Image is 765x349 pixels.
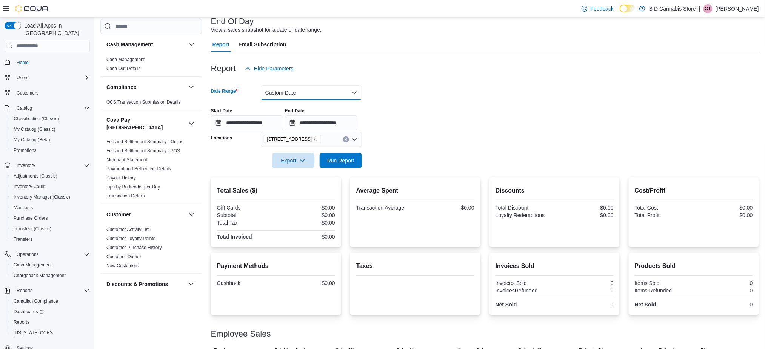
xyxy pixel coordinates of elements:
[2,285,93,296] button: Reports
[106,148,180,154] span: Fee and Settlement Summary - POS
[17,288,32,294] span: Reports
[11,135,90,144] span: My Catalog (Beta)
[11,214,90,223] span: Purchase Orders
[106,227,150,233] span: Customer Activity List
[496,186,614,195] h2: Discounts
[187,40,196,49] button: Cash Management
[217,212,275,218] div: Subtotal
[11,318,32,327] a: Reports
[351,136,357,142] button: Open list of options
[277,280,335,286] div: $0.00
[417,205,474,211] div: $0.00
[14,104,35,113] button: Catalog
[211,64,236,73] h3: Report
[254,65,294,72] span: Hide Parameters
[496,205,553,211] div: Total Discount
[14,161,90,170] span: Inventory
[11,271,69,280] a: Chargeback Management
[695,280,753,286] div: 0
[106,83,136,91] h3: Compliance
[703,4,713,13] div: Cody Tomlinson
[14,262,52,268] span: Cash Management
[11,271,90,280] span: Chargeback Management
[239,37,286,52] span: Email Subscription
[100,55,202,76] div: Cash Management
[17,60,29,66] span: Home
[343,136,349,142] button: Clear input
[106,157,147,162] a: Merchant Statement
[11,224,90,233] span: Transfers (Classic)
[106,263,139,269] span: New Customers
[11,307,47,316] a: Dashboards
[8,192,93,202] button: Inventory Manager (Classic)
[8,234,93,245] button: Transfers
[635,212,693,218] div: Total Profit
[17,90,38,96] span: Customers
[212,37,229,52] span: Report
[100,225,202,273] div: Customer
[11,203,36,212] a: Manifests
[8,145,93,156] button: Promotions
[106,236,155,242] span: Customer Loyalty Points
[11,146,40,155] a: Promotions
[106,184,160,190] span: Tips by Budtender per Day
[11,114,90,123] span: Classification (Classic)
[106,99,181,105] span: OCS Transaction Submission Details
[2,72,93,83] button: Users
[106,99,181,105] a: OCS Transaction Submission Details
[14,58,32,67] a: Home
[2,57,93,67] button: Home
[264,135,322,143] span: 522 Admirals Road
[11,171,90,181] span: Adjustments (Classic)
[2,103,93,113] button: Catalog
[14,88,90,98] span: Customers
[14,89,42,98] a: Customers
[211,135,232,141] label: Locations
[8,181,93,192] button: Inventory Count
[106,116,185,131] button: Cova Pay [GEOGRAPHIC_DATA]
[106,175,136,181] span: Payout History
[106,139,184,144] a: Fee and Settlement Summary - Online
[14,205,33,211] span: Manifests
[496,302,517,308] strong: Net Sold
[8,296,93,306] button: Canadian Compliance
[106,227,150,232] a: Customer Activity List
[21,22,90,37] span: Load All Apps in [GEOGRAPHIC_DATA]
[14,286,90,295] span: Reports
[285,108,305,114] label: End Date
[320,153,362,168] button: Run Report
[106,254,141,260] span: Customer Queue
[211,115,283,130] input: Press the down key to open a popover containing a calendar.
[14,272,66,279] span: Chargeback Management
[635,186,753,195] h2: Cost/Profit
[556,302,614,308] div: 0
[106,175,136,181] a: Payout History
[106,245,162,250] a: Customer Purchase History
[14,330,53,336] span: [US_STATE] CCRS
[211,17,254,26] h3: End Of Day
[496,288,553,294] div: InvoicesRefunded
[277,153,310,168] span: Export
[8,113,93,124] button: Classification (Classic)
[14,147,37,153] span: Promotions
[8,202,93,213] button: Manifests
[11,224,54,233] a: Transfers (Classic)
[14,194,70,200] span: Inventory Manager (Classic)
[14,236,32,242] span: Transfers
[11,182,49,191] a: Inventory Count
[100,98,202,110] div: Compliance
[496,280,553,286] div: Invoices Sold
[313,137,318,141] button: Remove 522 Admirals Road from selection in this group
[11,235,35,244] a: Transfers
[14,319,29,325] span: Reports
[285,115,357,130] input: Press the down key to open a popover containing a calendar.
[217,186,335,195] h2: Total Sales ($)
[2,87,93,98] button: Customers
[556,205,614,211] div: $0.00
[556,212,614,218] div: $0.00
[14,309,44,315] span: Dashboards
[2,249,93,260] button: Operations
[11,146,90,155] span: Promotions
[8,171,93,181] button: Adjustments (Classic)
